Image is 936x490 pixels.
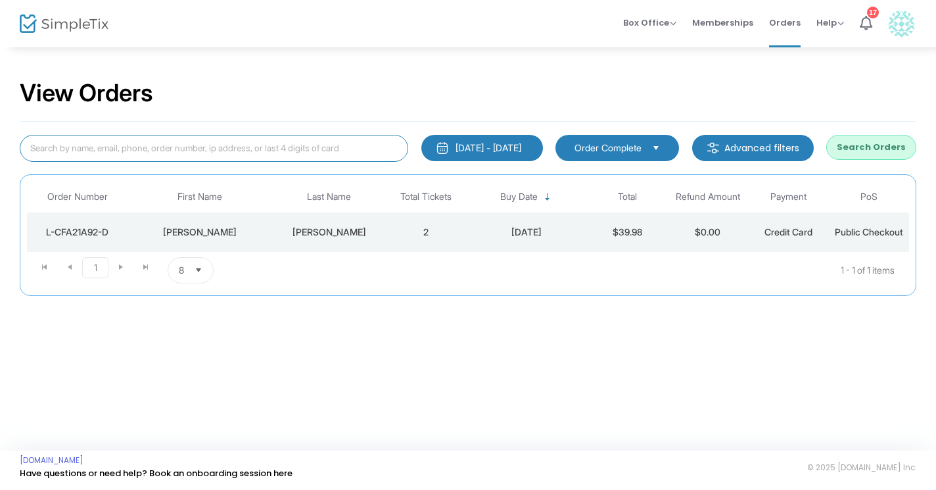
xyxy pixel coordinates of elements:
[867,7,879,18] div: 17
[542,192,553,203] span: Sortable
[179,264,184,277] span: 8
[456,141,521,155] div: [DATE] - [DATE]
[692,6,753,39] span: Memberships
[692,135,814,161] m-button: Advanced filters
[574,141,642,155] span: Order Complete
[647,141,665,155] button: Select
[587,212,668,252] td: $39.98
[344,257,895,283] kendo-pager-info: 1 - 1 of 1 items
[826,135,916,160] button: Search Orders
[667,182,748,212] th: Refund Amount
[20,79,153,108] h2: View Orders
[707,141,720,155] img: filter
[500,191,538,203] span: Buy Date
[667,212,748,252] td: $0.00
[131,226,269,239] div: Alice
[20,455,83,466] a: [DOMAIN_NAME]
[769,6,801,39] span: Orders
[20,467,292,479] a: Have questions or need help? Book an onboarding session here
[47,191,108,203] span: Order Number
[764,226,812,237] span: Credit Card
[816,16,844,29] span: Help
[421,135,543,161] button: [DATE] - [DATE]
[276,226,383,239] div: Moua
[189,258,208,283] button: Select
[385,212,466,252] td: 2
[27,182,909,252] div: Data table
[177,191,222,203] span: First Name
[307,191,351,203] span: Last Name
[587,182,668,212] th: Total
[860,191,878,203] span: PoS
[770,191,807,203] span: Payment
[835,226,903,237] span: Public Checkout
[623,16,676,29] span: Box Office
[20,135,408,162] input: Search by name, email, phone, order number, ip address, or last 4 digits of card
[385,182,466,212] th: Total Tickets
[469,226,584,239] div: 9/21/2025
[82,257,108,278] span: Page 1
[807,462,916,473] span: © 2025 [DOMAIN_NAME] Inc.
[30,226,124,239] div: L-CFA21A92-D
[436,141,449,155] img: monthly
